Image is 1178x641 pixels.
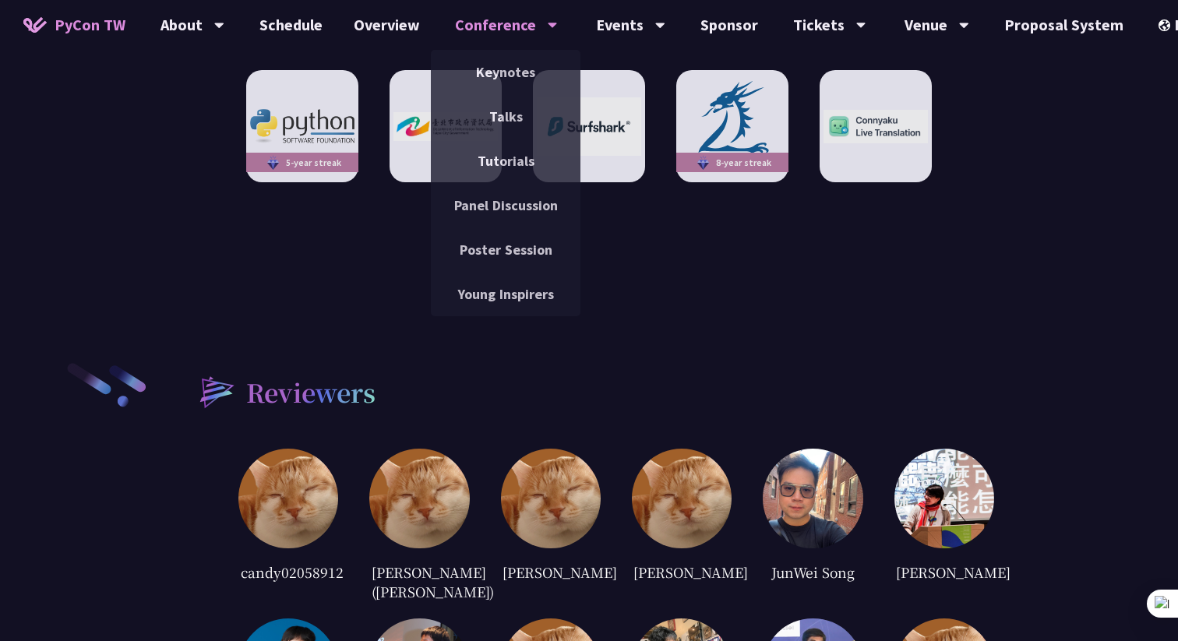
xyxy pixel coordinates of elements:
a: Young Inspirers [431,276,580,312]
a: Talks [431,98,580,135]
img: sponsor-logo-diamond [694,153,712,172]
div: [PERSON_NAME] [501,560,601,583]
img: heading-bullet [184,361,246,421]
div: [PERSON_NAME] ([PERSON_NAME]) [369,560,469,603]
h2: Reviewers [246,373,376,410]
img: sponsor-logo-diamond [264,153,282,172]
div: candy02058912 [238,560,338,583]
span: PyCon TW [55,13,125,37]
img: 0ef73766d8c3fcb0619c82119e72b9bb.jpg [894,449,994,548]
img: 天瓏資訊圖書 [680,78,785,174]
div: 5-year streak [246,153,358,172]
a: Keynotes [431,54,580,90]
img: default.0dba411.jpg [369,449,469,548]
img: Surfshark [537,97,641,156]
img: Home icon of PyCon TW 2025 [23,17,47,33]
img: Connyaku [824,110,928,143]
img: default.0dba411.jpg [632,449,732,548]
img: cc92e06fafd13445e6a1d6468371e89a.jpg [763,449,862,548]
img: default.0dba411.jpg [501,449,601,548]
div: [PERSON_NAME] [632,560,732,583]
a: Tutorials [431,143,580,179]
a: PyCon TW [8,5,141,44]
img: Python Software Foundation [250,109,354,143]
div: JunWei Song [763,560,862,583]
div: 8-year streak [676,153,788,172]
img: Locale Icon [1159,19,1174,31]
img: default.0dba411.jpg [238,449,338,548]
div: [PERSON_NAME] [894,560,994,583]
a: Poster Session [431,231,580,268]
a: Panel Discussion [431,187,580,224]
img: Department of Information Technology, Taipei City Government [393,112,498,141]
